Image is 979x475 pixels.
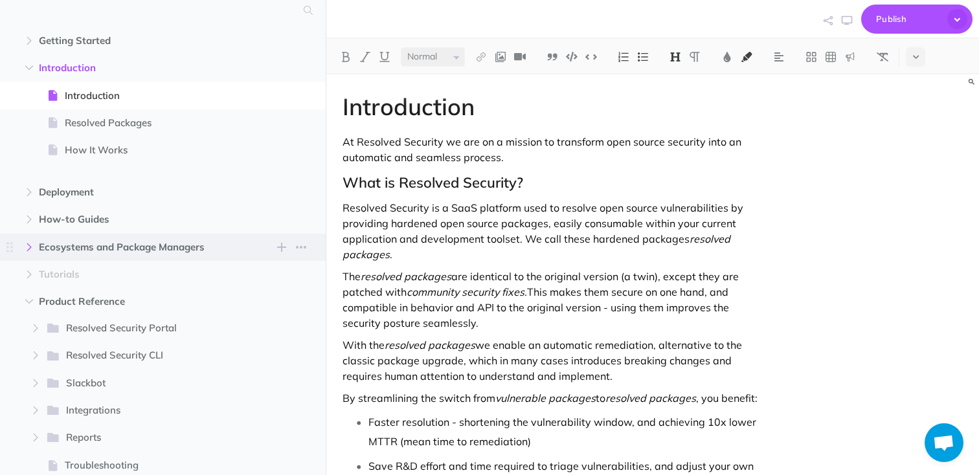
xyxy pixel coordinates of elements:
[844,52,856,62] img: Callout dropdown menu button
[876,9,941,29] span: Publish
[39,267,232,282] span: Tutorials
[66,430,229,447] span: Reports
[861,5,973,34] button: Publish
[825,52,837,62] img: Create table button
[368,412,767,451] p: Faster resolution - shortening the vulnerability window, and achieving 10x lower MTTR (mean time ...
[340,52,352,62] img: Bold button
[66,375,229,392] span: Slackbot
[343,175,767,190] h2: What is Resolved Security?
[385,338,475,351] em: resolved packages
[546,52,558,62] img: Blockquote button
[361,270,451,283] em: resolved packages
[721,52,733,62] img: Text color button
[343,269,767,331] p: The are identical to the original version (a twin), except they are patched with This makes them ...
[514,52,526,62] img: Add video button
[66,320,229,337] span: Resolved Security Portal
[475,52,487,62] img: Link button
[689,52,701,62] img: Paragraph button
[65,115,248,131] span: Resolved Packages
[637,52,649,62] img: Unordered list button
[343,390,767,406] p: By streamlining the switch from to , you benefit:
[65,142,248,158] span: How It Works
[495,392,596,404] em: vulnerable packages
[605,392,696,404] em: resolved packages
[925,423,963,462] div: Open chat
[343,92,475,121] span: Introduction
[359,52,371,62] img: Italic button
[585,52,597,61] img: Inline code button
[39,239,232,255] span: Ecosystems and Package Managers
[618,52,629,62] img: Ordered list button
[66,403,229,419] span: Integrations
[741,52,752,62] img: Text background color button
[66,348,229,364] span: Resolved Security CLI
[343,337,767,384] p: With the we enable an automatic remediation, alternative to the classic package upgrade, which in...
[495,52,506,62] img: Add image button
[407,285,527,298] em: community security fixes.
[670,52,681,62] img: Headings dropdown button
[65,88,248,104] span: Introduction
[773,52,785,62] img: Alignment dropdown menu button
[39,184,232,200] span: Deployment
[343,134,767,165] p: At Resolved Security we are on a mission to transform open source security into an automatic and ...
[39,33,232,49] span: Getting Started
[566,52,578,61] img: Code block button
[39,294,232,309] span: Product Reference
[39,60,232,76] span: Introduction
[65,458,248,473] span: Troubleshooting
[877,52,888,62] img: Clear styles button
[379,52,390,62] img: Underline button
[39,212,232,227] span: How-to Guides
[343,200,767,262] p: Resolved Security is a SaaS platform used to resolve open source vulnerabilities by providing har...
